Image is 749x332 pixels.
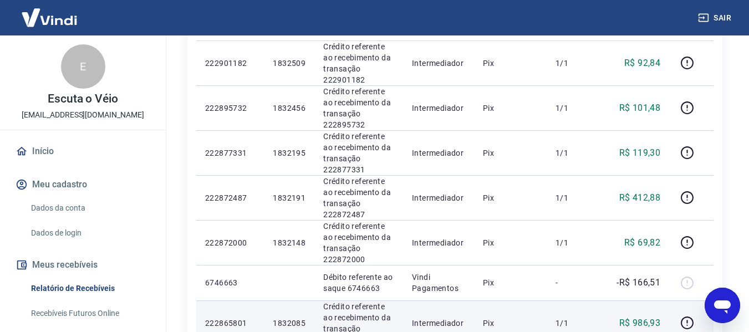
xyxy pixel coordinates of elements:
p: [EMAIL_ADDRESS][DOMAIN_NAME] [22,109,144,121]
p: 222895732 [205,103,255,114]
a: Dados de login [27,222,152,244]
p: 1/1 [556,103,588,114]
p: 1/1 [556,58,588,69]
p: R$ 69,82 [624,236,660,249]
p: 1832085 [273,318,305,329]
p: Pix [483,237,538,248]
p: Intermediador [412,103,465,114]
p: Crédito referente ao recebimento da transação 222872000 [323,221,394,265]
p: 222865801 [205,318,255,329]
button: Meu cadastro [13,172,152,197]
p: 1832191 [273,192,305,203]
p: 1/1 [556,237,588,248]
p: 1/1 [556,318,588,329]
a: Dados da conta [27,197,152,219]
p: Crédito referente ao recebimento da transação 222877331 [323,131,394,175]
p: Crédito referente ao recebimento da transação 222872487 [323,176,394,220]
p: 222872000 [205,237,255,248]
p: Pix [483,103,538,114]
p: 6746663 [205,277,255,288]
button: Sair [696,8,736,28]
p: Intermediador [412,237,465,248]
button: Meus recebíveis [13,253,152,277]
p: Pix [483,277,538,288]
p: Crédito referente ao recebimento da transação 222895732 [323,86,394,130]
p: Vindi Pagamentos [412,272,465,294]
p: Intermediador [412,58,465,69]
p: 1/1 [556,192,588,203]
a: Relatório de Recebíveis [27,277,152,300]
p: 1/1 [556,147,588,159]
p: R$ 92,84 [624,57,660,70]
p: Escuta o Véio [48,93,118,105]
p: Pix [483,192,538,203]
img: Vindi [13,1,85,34]
p: 222872487 [205,192,255,203]
p: 222901182 [205,58,255,69]
p: Crédito referente ao recebimento da transação 222901182 [323,41,394,85]
iframe: Botão para abrir a janela de mensagens [705,288,740,323]
p: Intermediador [412,147,465,159]
p: R$ 986,93 [619,316,661,330]
p: 1832456 [273,103,305,114]
p: Pix [483,147,538,159]
p: 222877331 [205,147,255,159]
p: -R$ 166,51 [616,276,660,289]
p: R$ 412,88 [619,191,661,205]
p: R$ 119,30 [619,146,661,160]
p: - [556,277,588,288]
p: Intermediador [412,318,465,329]
p: Pix [483,318,538,329]
p: Pix [483,58,538,69]
p: 1832509 [273,58,305,69]
p: Débito referente ao saque 6746663 [323,272,394,294]
p: R$ 101,48 [619,101,661,115]
a: Início [13,139,152,164]
p: 1832148 [273,237,305,248]
p: 1832195 [273,147,305,159]
a: Recebíveis Futuros Online [27,302,152,325]
p: Intermediador [412,192,465,203]
div: E [61,44,105,89]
